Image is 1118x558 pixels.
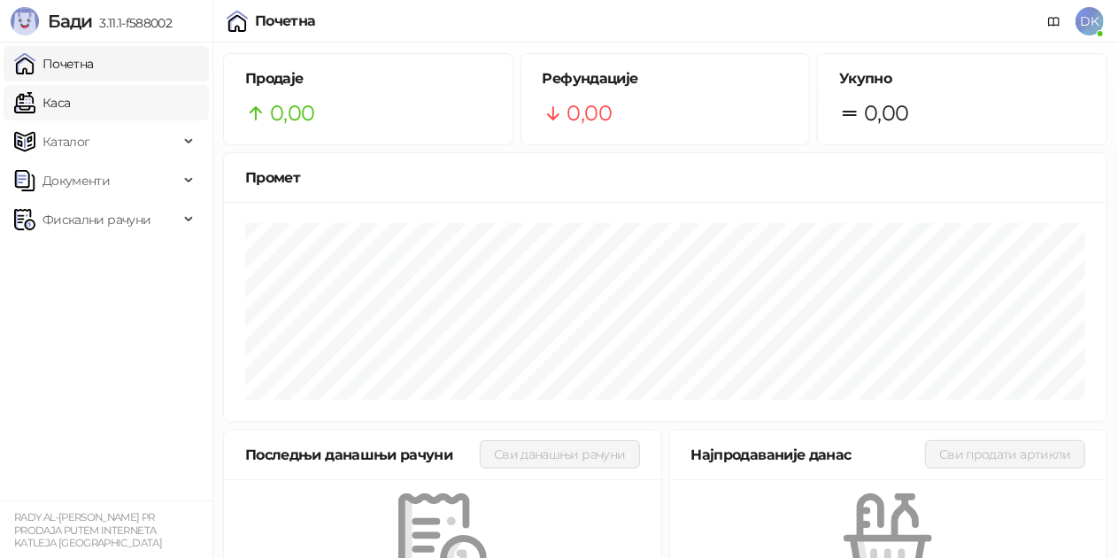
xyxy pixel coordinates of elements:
span: Документи [42,163,110,198]
img: Logo [11,7,39,35]
a: Каса [14,85,70,120]
button: Сви данашњи рачуни [480,440,639,469]
a: Документација [1040,7,1068,35]
div: Почетна [255,14,316,28]
h5: Продаје [245,68,491,89]
span: 0,00 [864,97,908,130]
div: Промет [245,167,1085,189]
span: Бади [48,11,92,32]
span: 3.11.1-f588002 [92,15,172,31]
span: 0,00 [567,97,612,130]
span: 0,00 [270,97,314,130]
div: Најпродаваније данас [691,444,926,466]
span: Фискални рачуни [42,202,150,237]
small: RADY AL-[PERSON_NAME] PR PRODAJA PUTEM INTERNETA KATLEJA [GEOGRAPHIC_DATA] [14,511,162,549]
span: DK [1076,7,1104,35]
button: Сви продати артикли [925,440,1085,469]
h5: Рефундације [543,68,789,89]
div: Последњи данашњи рачуни [245,444,480,466]
span: Каталог [42,124,90,159]
a: Почетна [14,46,94,81]
h5: Укупно [839,68,1085,89]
